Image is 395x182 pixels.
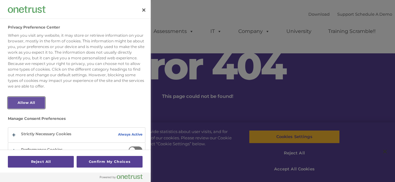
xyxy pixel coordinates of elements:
[8,116,145,124] h3: Manage Consent Preferences
[8,97,45,109] button: Allow All
[8,3,46,16] div: Company Logo
[77,156,143,168] button: Confirm My Choices
[8,6,46,13] img: Company Logo
[8,33,145,89] div: When you visit any website, it may store or retrieve information on your browser, mostly in the f...
[100,174,148,182] a: Powered by OneTrust Opens in a new Tab
[100,174,143,179] img: Powered by OneTrust Opens in a new Tab
[137,3,151,17] button: Close
[8,25,60,29] h2: Privacy Preference Center
[8,156,74,168] button: Reject All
